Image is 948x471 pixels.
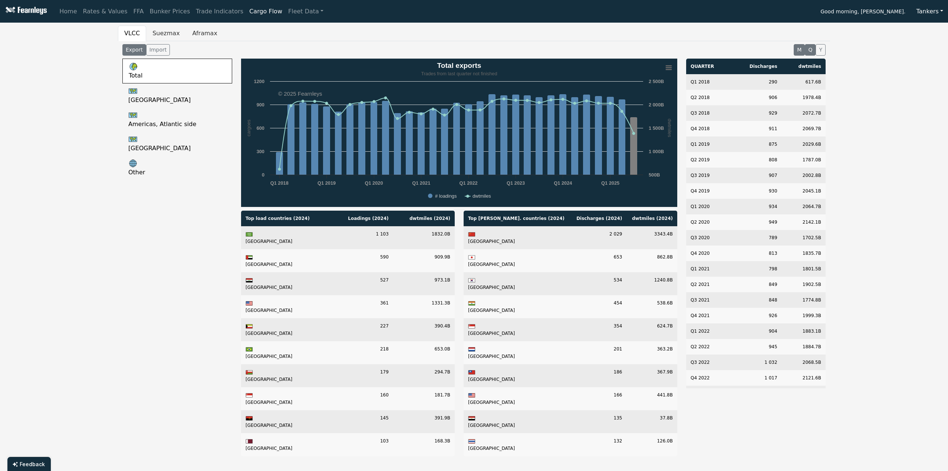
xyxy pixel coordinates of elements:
td: 1978.4B [782,90,826,105]
button: Import [146,44,170,56]
td: 534 [571,272,626,295]
td: 2029.6B [782,136,826,152]
td: 813 [731,246,782,261]
text: 300 [257,149,264,154]
td: 186 [571,364,626,387]
text: 1 000B [649,149,664,154]
text: Q1 2021 [412,180,430,186]
text: dwtmiles [473,193,491,199]
td: Q1 2023 [686,386,731,401]
td: 168.3B [393,433,455,456]
td: 1 017 [731,370,782,386]
a: FFA [131,4,147,19]
text: Q1 2024 [554,180,572,186]
td: 145 [332,410,393,433]
td: 3343.4B [626,226,677,249]
text: Q1 2018 [270,180,289,186]
th: Loadings ( 2024 ) [332,211,393,226]
text: cargoes [246,119,251,136]
a: Other [122,156,232,180]
td: Q1 2020 [686,199,731,214]
td: [GEOGRAPHIC_DATA] [464,272,571,295]
td: 934 [731,199,782,214]
td: 294.7B [393,364,455,387]
td: [GEOGRAPHIC_DATA] [464,387,571,410]
td: [GEOGRAPHIC_DATA] [464,318,571,341]
th: dwtmiles [782,59,826,74]
td: 37.8B [626,410,677,433]
td: 929 [731,105,782,121]
td: [GEOGRAPHIC_DATA] [464,249,571,272]
button: M [794,44,805,56]
td: 1835.7B [782,246,826,261]
td: Q2 2022 [686,339,731,355]
td: 1832.0B [393,226,455,249]
tspan: Trades from last quarter not finished [421,71,497,76]
td: 2072.7B [782,105,826,121]
td: 909.9B [393,249,455,272]
text: 500B [649,172,660,178]
td: Q3 2022 [686,355,731,370]
td: [GEOGRAPHIC_DATA] [464,295,571,318]
td: 126.0B [626,433,677,456]
td: 848 [731,292,782,308]
td: Q4 2022 [686,370,731,386]
th: dwtmiles ( 2024 ) [393,211,455,226]
td: Q1 2019 [686,136,731,152]
a: Trade Indicators [193,4,246,19]
th: Top [PERSON_NAME]. countries ( 2024 ) [464,211,571,226]
td: 926 [731,308,782,323]
td: [GEOGRAPHIC_DATA] [464,341,571,364]
td: [GEOGRAPHIC_DATA] [241,295,332,318]
td: Q2 2018 [686,90,731,105]
td: 2092.6B [782,386,826,401]
td: 166 [571,387,626,410]
td: 1 103 [332,226,393,249]
td: 907 [731,168,782,183]
td: 1702.5B [782,230,826,246]
td: 527 [332,272,393,295]
td: 930 [731,183,782,199]
td: 2142.1B [782,214,826,230]
td: 1 030 [731,386,782,401]
td: 361 [332,295,393,318]
td: Q4 2018 [686,121,731,136]
th: QUARTER [686,59,731,74]
td: 2069.7B [782,121,826,136]
th: Discharges [731,59,782,74]
td: 2045.1B [782,183,826,199]
td: 135 [571,410,626,433]
a: [GEOGRAPHIC_DATA] [122,83,232,108]
td: 218 [332,341,393,364]
td: 798 [731,261,782,277]
td: Q4 2020 [686,246,731,261]
button: Y [816,44,826,56]
td: [GEOGRAPHIC_DATA] [241,433,332,456]
td: 904 [731,323,782,339]
td: 391.9B [393,410,455,433]
span: Good morning, [PERSON_NAME]. [820,6,905,19]
text: # loadings [435,193,457,199]
text: © 2025 Fearnleys [278,90,322,97]
td: 653.0B [393,341,455,364]
td: Q4 2019 [686,183,731,199]
text: 600 [257,125,264,131]
button: Q [805,44,816,56]
td: [GEOGRAPHIC_DATA] [241,364,332,387]
td: 454 [571,295,626,318]
td: 911 [731,121,782,136]
a: Home [56,4,80,19]
td: Q1 2021 [686,261,731,277]
a: Cargo Flow [246,4,285,19]
td: [GEOGRAPHIC_DATA] [241,249,332,272]
td: 1331.3B [393,295,455,318]
th: dwtmiles ( 2024 ) [626,211,677,226]
text: 2 000B [649,102,664,108]
td: Q3 2020 [686,230,731,246]
td: 181.7B [393,387,455,410]
td: 1 032 [731,355,782,370]
td: 849 [731,277,782,292]
td: 1801.5B [782,261,826,277]
text: Q1 2025 [601,180,619,186]
td: [GEOGRAPHIC_DATA] [241,226,332,249]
